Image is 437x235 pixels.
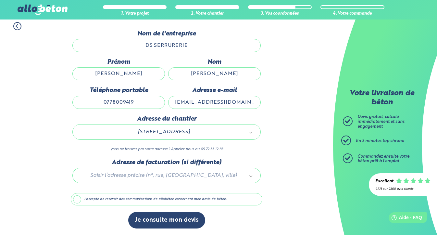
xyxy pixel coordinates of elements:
[71,193,262,205] label: J'accepte de recevoir des communications de allobéton concernant mon devis de béton.
[128,212,205,228] button: Je consulte mon devis
[72,87,165,94] label: Téléphone portable
[375,187,431,191] div: 4.7/5 sur 2300 avis clients
[357,154,409,163] span: Commandez ensuite votre béton prêt à l'emploi
[320,11,384,16] div: 4. Votre commande
[79,128,254,136] a: [STREET_ADDRESS]
[72,115,261,123] label: Adresse du chantier
[72,67,165,80] input: Quel est votre prénom ?
[168,67,261,80] input: Quel est votre nom de famille ?
[168,87,261,94] label: Adresse e-mail
[375,179,393,184] div: Excellent
[103,11,167,16] div: 1. Votre projet
[379,210,430,228] iframe: Help widget launcher
[356,139,404,143] span: En 2 minutes top chrono
[18,5,68,15] img: allobéton
[168,96,261,109] input: ex : contact@allobeton.fr
[357,115,405,128] span: Devis gratuit, calculé immédiatement et sans engagement
[72,146,261,152] p: Vous ne trouvez pas votre adresse ? Appelez-nous au 09 72 55 12 83
[175,11,239,16] div: 2. Votre chantier
[82,128,245,136] span: [STREET_ADDRESS]
[344,89,419,107] p: Votre livraison de béton
[72,39,261,52] input: dénomination sociale de l'entreprise
[248,11,312,16] div: 3. Vos coordonnées
[72,59,165,66] label: Prénom
[72,96,165,109] input: ex : 0642930817
[72,30,261,37] label: Nom de l'entreprise
[168,59,261,66] label: Nom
